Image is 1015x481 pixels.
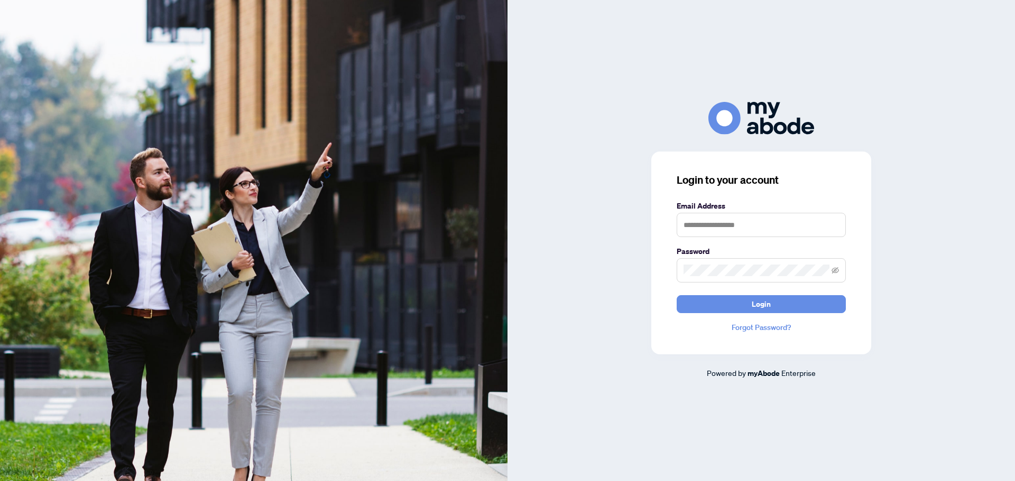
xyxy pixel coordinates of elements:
[708,102,814,134] img: ma-logo
[781,368,816,378] span: Enterprise
[752,296,771,313] span: Login
[677,295,846,313] button: Login
[832,267,839,274] span: eye-invisible
[748,367,780,379] a: myAbode
[707,368,746,378] span: Powered by
[677,173,846,187] h3: Login to your account
[677,246,846,257] label: Password
[677,322,846,333] a: Forgot Password?
[677,200,846,212] label: Email Address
